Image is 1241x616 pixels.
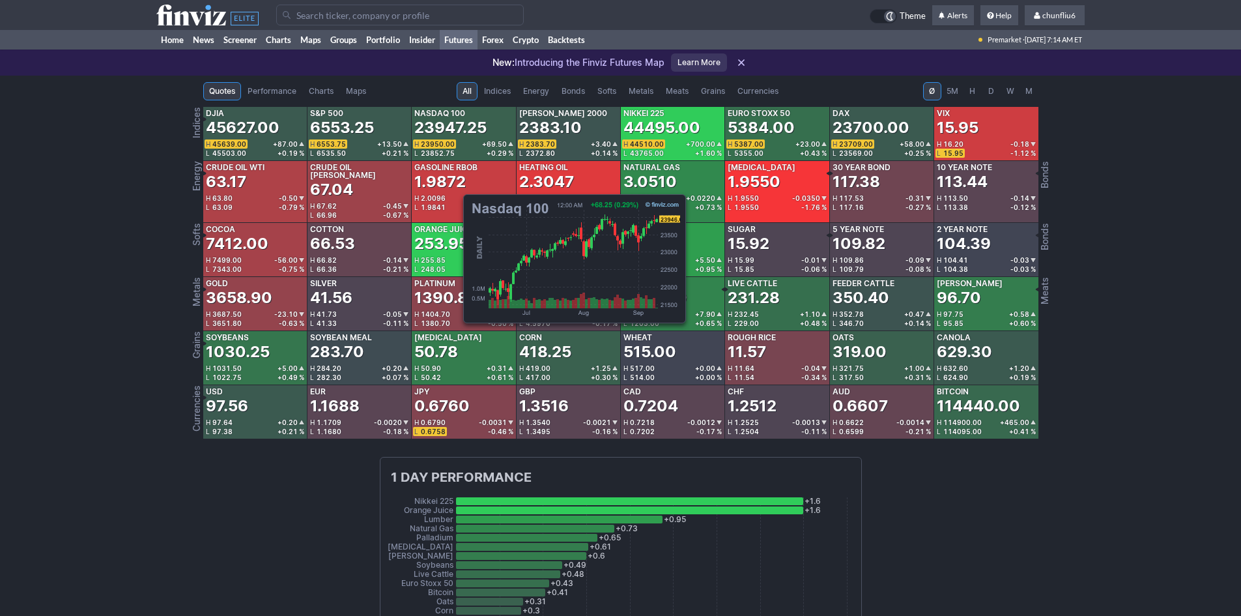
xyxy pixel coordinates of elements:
a: Performance [242,82,302,100]
span: L [310,150,317,156]
a: Euro Stoxx 505384.00H5387.00+23.00L5355.00+0.43 % [725,107,829,160]
span: Indices [484,85,511,98]
span: H [937,311,943,317]
div: 231.28 [728,287,780,308]
span: 15.95 [943,149,963,157]
span: 6553.75 [317,140,346,148]
span: 2383.70 [526,140,555,148]
a: Maps [296,30,326,50]
div: [MEDICAL_DATA] [728,164,795,171]
div: 113.44 [937,171,988,192]
span: +58.00 [900,141,924,147]
span: W [1006,85,1015,98]
span: Currencies [737,85,778,98]
span: L [310,266,317,272]
div: +0.25 [904,150,931,156]
span: H [728,195,734,201]
span: % [612,150,618,156]
span: H [937,257,943,263]
span: 1.9550 [734,194,759,202]
a: DAX23700.00H23709.00+58.00L23569.00+0.25 % [830,107,934,160]
span: 2.0096 [421,194,446,202]
a: Cotton66.53H66.82-0.14L66.36-0.21 % [307,223,411,276]
div: -0.12 [1010,204,1036,211]
span: +1.10 [800,311,820,317]
span: +7.90 [695,311,715,317]
a: Help [980,5,1018,26]
span: 248.05 [421,265,446,273]
span: 66.82 [317,256,337,264]
span: -0.14 [1010,195,1029,201]
span: H [310,141,317,147]
span: 117.16 [839,203,864,211]
div: 109.82 [833,233,885,254]
span: 41.73 [317,310,337,318]
div: [PERSON_NAME] [937,280,1003,287]
a: Silver41.56H41.73-0.05L41.33-0.11 % [307,277,411,330]
div: 7412.00 [206,233,268,254]
a: Futures [440,30,478,50]
span: L [519,150,526,156]
div: 2 Year Note [937,226,988,233]
span: L [414,150,421,156]
span: 109.79 [839,265,864,273]
div: 63.17 [206,171,246,192]
div: 10 Year Note [937,164,992,171]
div: +0.95 [695,266,722,272]
a: Quotes [203,82,241,100]
div: -1.76 [801,204,827,211]
div: -0.75 [279,266,304,272]
a: Indices [478,82,517,100]
a: Sugar15.92H15.99-0.01L15.85-0.06 % [725,223,829,276]
a: S&P 5006553.25H6553.75+13.50L6535.50+0.21 % [307,107,411,160]
span: 43765.00 [630,149,664,157]
span: % [1031,204,1036,211]
div: Gold [206,280,228,287]
span: 113.50 [943,194,968,202]
a: Maps [340,82,372,100]
a: Charts [303,82,339,100]
a: Nikkei 22544495.00H44510.00+700.00L43765.00+1.60 % [621,107,724,160]
span: H [968,85,977,98]
span: H [414,311,421,317]
div: S&P 500 [310,110,343,117]
input: Search [276,5,524,25]
div: 6553.25 [310,117,374,138]
span: 23950.00 [421,140,455,148]
span: H [206,257,212,263]
span: 232.45 [734,310,759,318]
span: 7343.00 [212,265,242,273]
a: Grains [695,82,731,100]
span: % [821,150,827,156]
div: 253.95 [414,233,468,254]
span: L [414,204,421,211]
span: 23852.75 [421,149,455,157]
span: 63.80 [212,194,233,202]
a: Gold3658.90H3687.50-23.10L3651.80-0.63 % [203,277,307,330]
div: Cocoa [206,226,235,233]
div: DJIA [206,110,224,117]
div: VIX [937,110,950,117]
span: H [414,141,421,147]
a: chunfliu6 [1025,5,1085,26]
a: Screener [219,30,261,50]
span: L [937,150,943,156]
span: L [206,204,212,211]
span: +0.0220 [686,195,715,201]
a: Backtests [543,30,590,50]
button: D [982,82,1001,100]
span: 2372.80 [526,149,555,157]
div: Natural Gas [623,164,680,171]
span: % [821,266,827,272]
span: Charts [309,85,334,98]
span: 5355.00 [734,149,763,157]
span: Quotes [209,85,235,98]
span: -0.45 [383,203,402,209]
a: 2 Year Note104.39H104.41-0.03L104.38-0.03 % [934,223,1038,276]
span: Energy [523,85,549,98]
div: DAX [833,110,849,117]
div: Cotton [310,226,344,233]
div: 1390.80 [414,287,479,308]
a: Crude Oil [PERSON_NAME]67.04H67.62-0.45L66.96-0.67 % [307,161,411,222]
span: -0.31 [906,195,924,201]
